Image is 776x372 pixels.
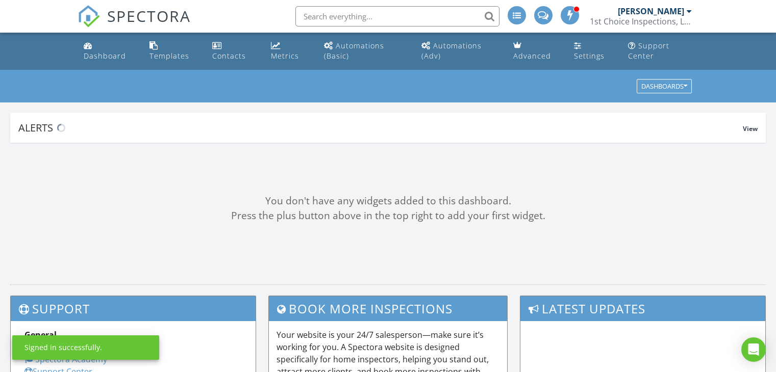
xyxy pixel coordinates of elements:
[18,121,743,135] div: Alerts
[590,16,692,26] div: 1st Choice Inspections, LLC
[80,37,137,66] a: Dashboard
[513,51,551,61] div: Advanced
[107,5,191,26] span: SPECTORA
[11,296,256,321] h3: Support
[267,37,312,66] a: Metrics
[269,296,508,321] h3: Book More Inspections
[149,51,189,61] div: Templates
[208,37,259,66] a: Contacts
[741,337,766,362] div: Open Intercom Messenger
[624,37,696,66] a: Support Center
[78,5,100,28] img: The Best Home Inspection Software - Spectora
[24,329,57,340] strong: General
[520,296,765,321] h3: Latest Updates
[271,51,299,61] div: Metrics
[618,6,684,16] div: [PERSON_NAME]
[417,37,501,66] a: Automations (Advanced)
[24,342,102,353] div: Signed in successfully.
[509,37,562,66] a: Advanced
[637,79,692,94] button: Dashboards
[212,51,246,61] div: Contacts
[743,124,758,133] span: View
[10,208,766,223] div: Press the plus button above in the top right to add your first widget.
[628,41,669,61] div: Support Center
[421,41,482,61] div: Automations (Adv)
[145,37,201,66] a: Templates
[78,14,191,35] a: SPECTORA
[574,51,605,61] div: Settings
[320,37,409,66] a: Automations (Basic)
[295,6,499,26] input: Search everything...
[570,37,615,66] a: Settings
[10,194,766,208] div: You don't have any widgets added to this dashboard.
[641,83,687,90] div: Dashboards
[84,51,126,61] div: Dashboard
[324,41,384,61] div: Automations (Basic)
